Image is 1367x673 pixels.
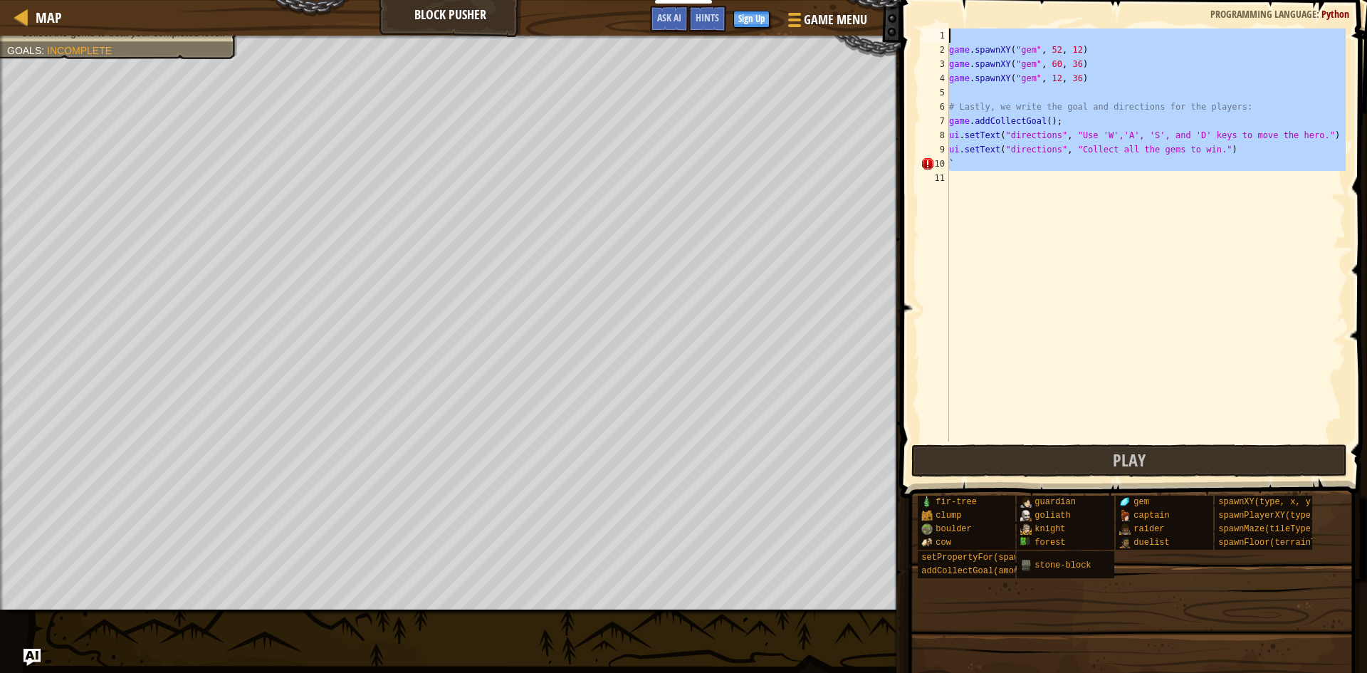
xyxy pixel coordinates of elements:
span: gem [1133,497,1149,507]
img: portrait.png [1020,560,1032,571]
img: portrait.png [921,537,933,548]
div: 11 [921,171,949,185]
img: portrait.png [1119,537,1131,548]
span: : [1316,7,1321,21]
div: 3 [921,57,949,71]
button: Play [911,444,1348,477]
span: guardian [1035,497,1076,507]
span: spawnXY(type, x, y) [1218,497,1316,507]
span: Goals [7,45,41,56]
div: 2 [921,43,949,57]
span: addCollectGoal(amount) [921,566,1034,576]
img: portrait.png [1119,510,1131,521]
div: 10 [921,157,949,171]
span: spawnPlayerXY(type, x, y) [1218,511,1346,521]
div: 5 [921,85,949,100]
span: Map [36,8,62,27]
span: Ask AI [657,11,681,24]
span: captain [1133,511,1169,521]
span: Programming language [1210,7,1316,21]
span: Hints [696,11,719,24]
img: portrait.png [1020,537,1032,548]
button: Ask AI [650,6,688,32]
div: 9 [921,142,949,157]
span: Game Menu [804,11,867,29]
span: : [41,45,47,56]
div: 8 [921,128,949,142]
div: 7 [921,114,949,128]
span: Python [1321,7,1349,21]
span: duelist [1133,538,1169,548]
span: stone-block [1035,560,1091,570]
img: portrait.png [1020,496,1032,508]
span: boulder [936,524,971,534]
span: spawnMaze(tileType, seed) [1218,524,1346,534]
img: portrait.png [921,496,933,508]
span: raider [1133,524,1164,534]
button: Ask AI [23,649,41,666]
span: Play [1113,449,1146,471]
span: fir-tree [936,497,977,507]
button: Game Menu [777,6,876,39]
button: Sign Up [733,11,770,28]
span: Incomplete [47,45,112,56]
img: portrait.png [1119,523,1131,535]
img: portrait.png [921,510,933,521]
span: setPropertyFor(spawnType, key, value) [921,553,1111,563]
img: portrait.png [1119,496,1131,508]
span: spawnFloor(terrainType, seed) [1218,538,1367,548]
div: 6 [921,100,949,114]
div: 4 [921,71,949,85]
a: Map [28,8,62,27]
span: cow [936,538,951,548]
img: portrait.png [1020,523,1032,535]
span: goliath [1035,511,1070,521]
div: 1 [921,28,949,43]
img: portrait.png [1020,510,1032,521]
span: clump [936,511,961,521]
img: portrait.png [921,523,933,535]
span: knight [1035,524,1065,534]
span: forest [1035,538,1065,548]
